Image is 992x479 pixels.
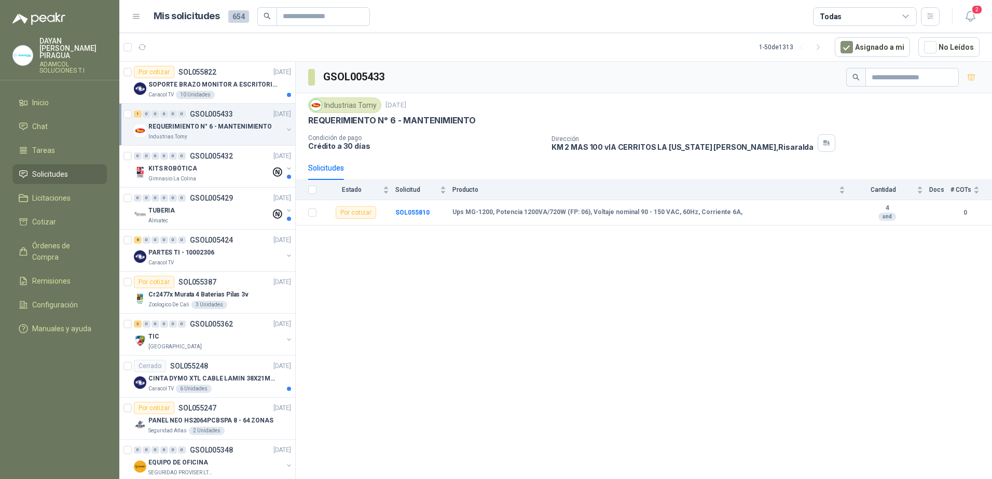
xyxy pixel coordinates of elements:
[191,301,227,309] div: 3 Unidades
[160,194,168,202] div: 0
[39,61,107,74] p: ADAMCOL SOLUCIONES T.I
[323,180,395,200] th: Estado
[178,68,216,76] p: SOL055822
[950,180,992,200] th: # COTs
[143,320,150,328] div: 0
[134,318,293,351] a: 3 0 0 0 0 0 GSOL005362[DATE] Company LogoTIC[GEOGRAPHIC_DATA]
[323,186,381,193] span: Estado
[190,194,233,202] p: GSOL005429
[148,133,187,141] p: Industrias Tomy
[950,186,971,193] span: # COTs
[134,446,142,454] div: 0
[32,275,71,287] span: Remisiones
[178,404,216,412] p: SOL055247
[143,152,150,160] div: 0
[151,320,159,328] div: 0
[134,460,146,473] img: Company Logo
[148,164,197,174] p: KITS ROBÓTICA
[395,180,452,200] th: Solicitud
[160,320,168,328] div: 0
[134,418,146,431] img: Company Logo
[395,186,438,193] span: Solicitud
[273,319,291,329] p: [DATE]
[176,385,212,393] div: 6 Unidades
[32,216,56,228] span: Cotizar
[134,402,174,414] div: Por cotizar
[151,152,159,160] div: 0
[169,236,177,244] div: 0
[851,204,923,213] b: 4
[12,319,107,339] a: Manuales y ayuda
[134,360,166,372] div: Cerrado
[178,152,186,160] div: 0
[228,10,249,23] span: 654
[134,150,293,183] a: 0 0 0 0 0 0 GSOL005432[DATE] Company LogoKITS ROBÓTICAGimnasio La Colina
[143,236,150,244] div: 0
[32,97,49,108] span: Inicio
[39,37,107,59] p: DAYAN [PERSON_NAME] PIRAGUA
[852,74,860,81] span: search
[119,398,295,440] a: Por cotizarSOL055247[DATE] Company LogoPANEL NEO HS2064PCBSPA 8 - 64 ZONASSeguridad Atlas2 Unidades
[148,301,189,309] p: Zoologico De Cali
[134,110,142,118] div: 1
[160,110,168,118] div: 0
[273,403,291,413] p: [DATE]
[143,110,150,118] div: 0
[12,212,107,232] a: Cotizar
[12,140,107,160] a: Tareas
[148,343,202,351] p: [GEOGRAPHIC_DATA]
[169,110,177,118] div: 0
[32,121,48,132] span: Chat
[134,334,146,347] img: Company Logo
[310,100,322,111] img: Company Logo
[273,109,291,119] p: [DATE]
[12,117,107,136] a: Chat
[134,234,293,267] a: 8 0 0 0 0 0 GSOL005424[DATE] Company LogoPARTES TI - 10002306Caracol TV
[835,37,910,57] button: Asignado a mi
[32,168,68,180] span: Solicitudes
[12,188,107,208] a: Licitaciones
[119,62,295,104] a: Por cotizarSOL055822[DATE] Company LogoSOPORTE BRAZO MONITOR A ESCRITORIO NBF80Caracol TV10 Unidades
[134,236,142,244] div: 8
[190,110,233,118] p: GSOL005433
[178,110,186,118] div: 0
[134,320,142,328] div: 3
[273,361,291,371] p: [DATE]
[134,108,293,141] a: 1 0 0 0 0 0 GSOL005433[DATE] Company LogoREQUERIMIENTO N° 6 - MANTENIMIENTOIndustrias Tomy
[12,93,107,112] a: Inicio
[143,194,150,202] div: 0
[160,152,168,160] div: 0
[878,213,896,221] div: und
[385,101,406,110] p: [DATE]
[148,91,174,99] p: Caracol TV
[134,444,293,477] a: 0 0 0 0 0 0 GSOL005348[DATE] Company LogoEQUIPO DE OFICINASEGURIDAD PROVISER LTDA
[160,446,168,454] div: 0
[190,446,233,454] p: GSOL005348
[190,152,233,160] p: GSOL005432
[308,134,543,142] p: Condición de pago
[950,208,980,218] b: 0
[148,458,208,468] p: EQUIPO DE OFICINA
[759,39,826,55] div: 1 - 50 de 1313
[452,186,837,193] span: Producto
[971,5,983,15] span: 2
[308,97,381,113] div: Industrias Tomy
[32,145,55,156] span: Tareas
[119,272,295,314] a: Por cotizarSOL055387[DATE] Company LogoCr2477x Murata 4 Baterias Pilas 3vZoologico De Cali3 Unidades
[134,124,146,137] img: Company Logo
[176,91,215,99] div: 10 Unidades
[32,299,78,311] span: Configuración
[273,151,291,161] p: [DATE]
[336,206,376,219] div: Por cotizar
[918,37,980,57] button: No Leídos
[169,152,177,160] div: 0
[148,175,196,183] p: Gimnasio La Colina
[134,82,146,95] img: Company Logo
[961,7,980,26] button: 2
[151,110,159,118] div: 0
[851,186,915,193] span: Cantidad
[178,194,186,202] div: 0
[169,320,177,328] div: 0
[148,206,175,216] p: TUBERIA
[148,332,159,342] p: TIC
